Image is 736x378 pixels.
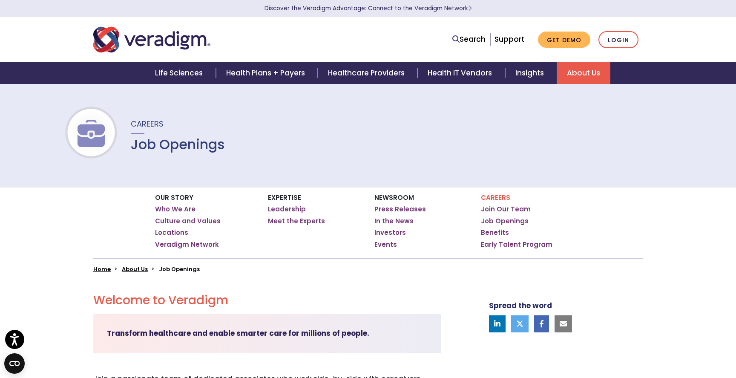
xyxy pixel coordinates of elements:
a: Press Releases [374,205,426,214]
a: Join Our Team [481,205,531,214]
button: Open CMP widget [4,353,25,374]
a: Get Demo [538,32,590,48]
a: Job Openings [481,217,529,225]
a: Health Plans + Payers [216,62,318,84]
a: Life Sciences [145,62,216,84]
span: Learn More [468,4,472,12]
a: Investors [374,228,406,237]
a: In the News [374,217,414,225]
a: Meet the Experts [268,217,325,225]
h2: Welcome to Veradigm [93,293,441,308]
a: Leadership [268,205,306,214]
strong: Transform healthcare and enable smarter care for millions of people. [107,328,369,338]
a: Early Talent Program [481,240,552,249]
a: Insights [505,62,557,84]
span: Careers [131,118,164,129]
a: Locations [155,228,188,237]
a: Benefits [481,228,509,237]
a: Who We Are [155,205,195,214]
a: Culture and Values [155,217,221,225]
a: Discover the Veradigm Advantage: Connect to the Veradigm NetworkLearn More [264,4,472,12]
a: Search [452,34,486,45]
img: Veradigm logo [93,26,210,54]
a: Login [598,31,638,49]
h1: Job Openings [131,136,225,153]
strong: Spread the word [489,300,552,311]
a: Veradigm Network [155,240,219,249]
a: Support [494,34,524,44]
a: Health IT Vendors [417,62,505,84]
a: About Us [557,62,610,84]
a: About Us [122,265,148,273]
a: Home [93,265,111,273]
a: Events [374,240,397,249]
a: Healthcare Providers [318,62,417,84]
